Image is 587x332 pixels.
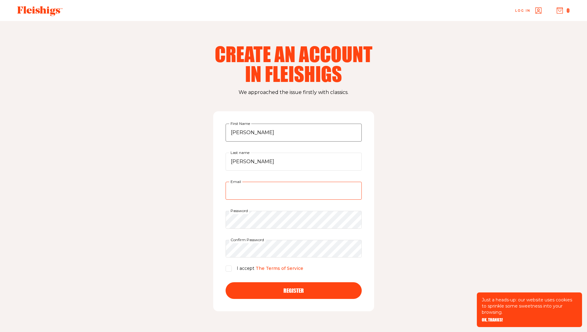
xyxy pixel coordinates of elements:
[65,88,523,96] p: We approached the issue firstly with classics.
[237,265,303,272] p: I accept
[557,7,570,14] button: 0
[256,266,303,271] a: The Terms of Service
[229,120,251,127] label: First Name
[229,236,265,243] label: Confirm Password
[515,8,530,13] span: Log in
[226,240,362,258] input: Confirm Password
[226,182,362,200] input: Email
[226,282,362,299] button: Register
[229,207,249,214] label: Password
[283,288,304,293] span: Register
[229,178,242,185] label: Email
[229,149,251,156] label: Last name
[226,266,232,272] input: I accept The Terms of Service
[482,318,503,322] button: OK, THANKS!
[214,44,373,83] h2: Create an account in fleishigs
[482,297,577,315] p: Just a heads-up: our website uses cookies to sprinkle some sweetness into your browsing.
[226,153,362,171] input: Last name
[226,124,362,142] input: First Name
[515,7,542,14] a: Log in
[226,211,362,229] input: Password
